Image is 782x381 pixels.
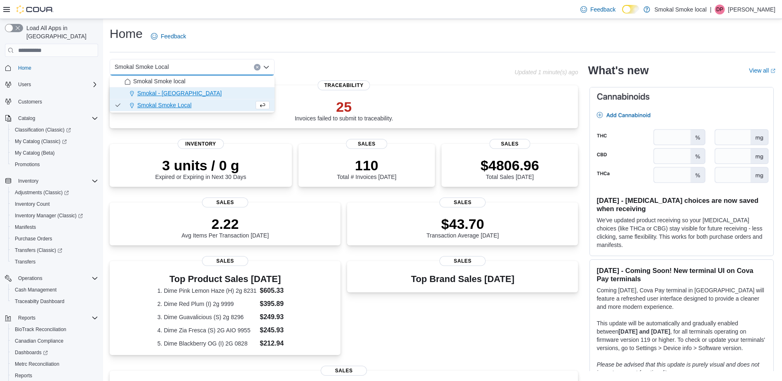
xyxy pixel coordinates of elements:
dt: 5. Dime Blackberry OG (I) 2G 0828 [157,339,256,348]
a: Classification (Classic) [8,124,101,136]
span: Smokal Smoke local [133,77,186,85]
p: $43.70 [427,216,499,232]
a: Dashboards [12,348,51,357]
a: BioTrack Reconciliation [12,325,70,334]
dt: 4. Dime Zia Fresca (S) 2G AIO 9955 [157,326,256,334]
a: Feedback [148,28,189,45]
span: Promotions [15,161,40,168]
a: Inventory Manager (Classic) [12,211,86,221]
span: Inventory Manager (Classic) [12,211,98,221]
span: Canadian Compliance [12,336,98,346]
span: Cash Management [15,287,56,293]
span: Sales [489,139,530,149]
a: Adjustments (Classic) [12,188,72,198]
span: Traceabilty Dashboard [12,296,98,306]
div: Total # Invoices [DATE] [337,157,396,180]
button: Cash Management [8,284,101,296]
button: Purchase Orders [8,233,101,245]
div: Expired or Expiring in Next 30 Days [155,157,246,180]
span: Manifests [15,224,36,230]
span: Sales [439,256,486,266]
a: Traceabilty Dashboard [12,296,68,306]
dd: $605.33 [260,286,293,296]
span: Users [18,81,31,88]
button: Inventory [15,176,42,186]
span: Feedback [161,32,186,40]
span: Adjustments (Classic) [12,188,98,198]
button: Users [2,79,101,90]
h3: Top Product Sales [DATE] [157,274,293,284]
button: Inventory Count [8,198,101,210]
span: My Catalog (Classic) [12,136,98,146]
span: Reports [12,371,98,381]
span: BioTrack Reconciliation [12,325,98,334]
span: Home [15,63,98,73]
span: Reports [15,372,32,379]
strong: [DATE] and [DATE] [618,328,670,335]
em: Please be advised that this update is purely visual and does not impact payment functionality. [596,361,759,376]
div: Devin Peters [715,5,725,14]
span: Sales [202,256,248,266]
button: Metrc Reconciliation [8,358,101,370]
p: | [710,5,712,14]
span: Inventory Manager (Classic) [15,212,83,219]
button: BioTrack Reconciliation [8,324,101,335]
button: Canadian Compliance [8,335,101,347]
span: Dashboards [15,349,48,356]
span: Sales [202,198,248,207]
div: Avg Items Per Transaction [DATE] [181,216,269,239]
span: Classification (Classic) [12,125,98,135]
p: We've updated product receiving so your [MEDICAL_DATA] choices (like THCa or CBG) stay visible fo... [596,216,767,249]
a: Transfers (Classic) [8,245,101,256]
p: $4806.96 [481,157,539,174]
button: Inventory [2,175,101,187]
h1: Home [110,26,143,42]
p: This update will be automatically and gradually enabled between , for all terminals operating on ... [596,319,767,352]
p: 3 units / 0 g [155,157,246,174]
p: 110 [337,157,396,174]
div: Choose from the following options [110,75,275,111]
span: Promotions [12,160,98,169]
span: DP [716,5,723,14]
dd: $395.89 [260,299,293,309]
p: 25 [295,99,393,115]
button: Close list of options [263,64,270,71]
span: Catalog [15,113,98,123]
a: Purchase Orders [12,234,56,244]
a: Manifests [12,222,39,232]
span: Sales [439,198,486,207]
div: Total Sales [DATE] [481,157,539,180]
span: Users [15,80,98,89]
button: Catalog [15,113,38,123]
p: Coming [DATE], Cova Pay terminal in [GEOGRAPHIC_DATA] will feature a refreshed user interface des... [596,286,767,311]
span: Transfers [12,257,98,267]
span: Customers [15,96,98,106]
span: Sales [346,139,387,149]
span: Cash Management [12,285,98,295]
span: Transfers (Classic) [15,247,62,254]
button: Operations [15,273,46,283]
span: Classification (Classic) [15,127,71,133]
p: 2.22 [181,216,269,232]
p: Updated 1 minute(s) ago [514,69,578,75]
h3: [DATE] - Coming Soon! New terminal UI on Cova Pay terminals [596,266,767,283]
a: My Catalog (Classic) [8,136,101,147]
span: Home [18,65,31,71]
a: My Catalog (Classic) [12,136,70,146]
span: Catalog [18,115,35,122]
span: Inventory Count [12,199,98,209]
div: Invoices failed to submit to traceability. [295,99,393,122]
span: Sales [321,366,367,376]
span: My Catalog (Classic) [15,138,67,145]
span: Dashboards [12,348,98,357]
a: Classification (Classic) [12,125,74,135]
dt: 2. Dime Red Plum (I) 2g 9999 [157,300,256,308]
a: Promotions [12,160,43,169]
button: Transfers [8,256,101,268]
span: Inventory Count [15,201,50,207]
span: Smokal Smoke Local [115,62,169,72]
span: Inventory [15,176,98,186]
span: Transfers [15,259,35,265]
span: Reports [18,315,35,321]
span: Smokal - [GEOGRAPHIC_DATA] [137,89,222,97]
